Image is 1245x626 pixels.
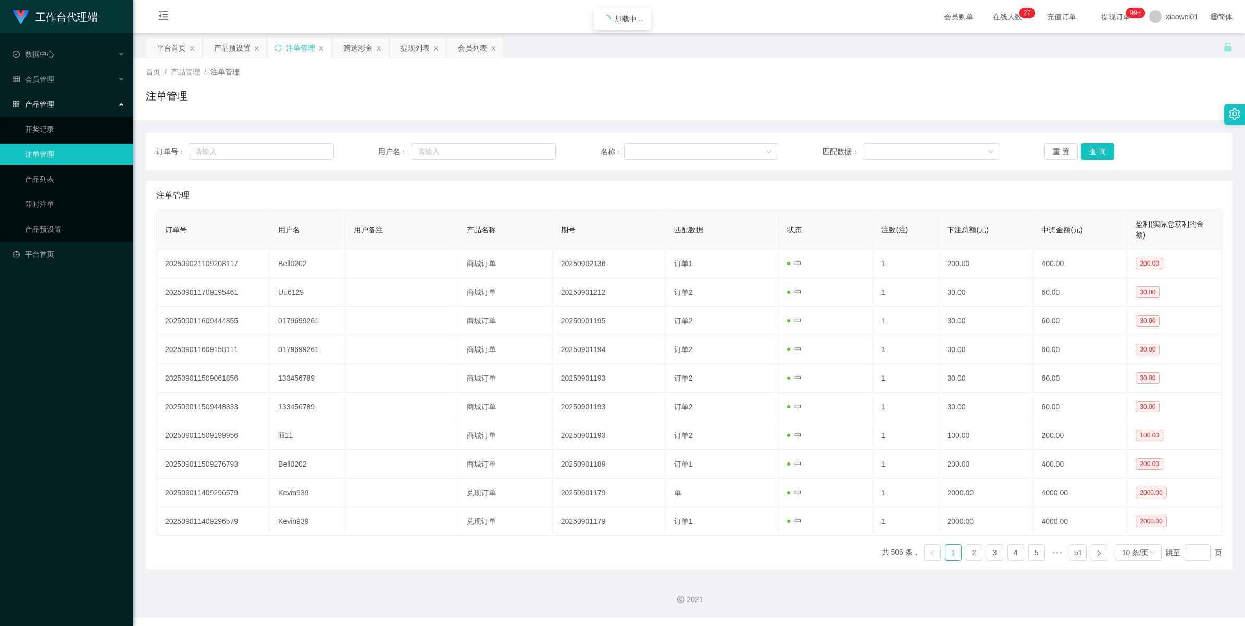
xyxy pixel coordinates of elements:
td: Kevin939 [270,507,345,536]
span: 订单1 [674,460,693,468]
td: Kevin939 [270,479,345,507]
span: / [204,68,206,76]
li: 下一页 [1091,544,1107,561]
span: 中 [787,431,802,440]
i: 图标: right [1096,550,1102,556]
div: 注单管理 [286,38,315,58]
td: Bell0202 [270,450,345,479]
i: 图标: global [1211,13,1218,20]
span: 单 [674,489,681,497]
button: 重 置 [1044,143,1078,160]
td: 30.00 [939,307,1033,335]
i: 图标: copyright [677,596,684,603]
a: 即时注单 [25,194,125,215]
td: 20250901193 [553,364,666,393]
span: 加载中... [615,15,643,23]
span: 200.00 [1136,458,1163,470]
div: 产品预设置 [214,38,251,58]
i: 图标: down [766,148,772,156]
div: 平台首页 [157,38,186,58]
span: 订单号： [156,146,189,157]
i: 图标: sync [275,44,282,52]
span: 中 [787,288,802,296]
span: 中 [787,374,802,382]
li: 2 [966,544,982,561]
i: 图标: setting [1229,108,1240,120]
span: 30.00 [1136,344,1160,355]
span: 用户名 [278,226,300,234]
i: 图标: close [318,45,325,52]
td: 商城订单 [458,393,553,421]
i: 图标: menu-fold [146,1,181,34]
td: 4000.00 [1033,479,1127,507]
td: 商城订单 [458,249,553,278]
span: 状态 [787,226,802,234]
td: 1 [873,450,939,479]
button: 查 询 [1081,143,1114,160]
i: 图标: left [929,550,936,556]
td: 202509011509276793 [157,450,270,479]
td: 100.00 [939,421,1033,450]
td: 400.00 [1033,249,1127,278]
td: 1 [873,507,939,536]
span: 中 [787,345,802,354]
li: 4 [1007,544,1024,561]
span: 期号 [561,226,576,234]
li: 共 506 条， [882,544,920,561]
span: ••• [1049,544,1066,561]
span: 中 [787,317,802,325]
span: 订单2 [674,431,693,440]
a: 1 [945,545,961,560]
img: logo.9652507e.png [13,10,29,25]
td: 20250901195 [553,307,666,335]
td: 20250901193 [553,393,666,421]
p: 2 [1024,8,1027,18]
i: 图标: close [490,45,496,52]
span: 中 [787,259,802,268]
a: 注单管理 [25,144,125,165]
span: 30.00 [1136,372,1160,384]
a: 产品预设置 [25,219,125,240]
span: 产品名称 [467,226,496,234]
td: 60.00 [1033,278,1127,307]
span: 订单2 [674,288,693,296]
div: 提现列表 [401,38,430,58]
i: 图标: close [254,45,260,52]
i: 图标: appstore-o [13,101,20,108]
td: 商城订单 [458,421,553,450]
td: 1 [873,393,939,421]
a: 开奖记录 [25,119,125,140]
span: 中 [787,489,802,497]
a: 5 [1029,545,1044,560]
td: 0179699261 [270,335,345,364]
span: 中 [787,403,802,411]
div: 跳至 页 [1166,544,1222,561]
td: 202509011509448833 [157,393,270,421]
input: 请输入 [412,143,556,160]
span: 订单1 [674,517,693,525]
span: 在线人数 [988,13,1027,20]
i: 图标: close [189,45,195,52]
td: 商城订单 [458,450,553,479]
td: 60.00 [1033,393,1127,421]
span: 订单2 [674,374,693,382]
td: 兑现订单 [458,479,553,507]
a: 图标: dashboard平台首页 [13,244,125,265]
td: 133456789 [270,364,345,393]
span: 首页 [146,68,160,76]
span: 盈利(实际总获利的金额) [1136,220,1204,239]
td: 1 [873,479,939,507]
td: 商城订单 [458,335,553,364]
span: 2000.00 [1136,487,1166,498]
td: 0179699261 [270,307,345,335]
span: 提现订单 [1096,13,1136,20]
span: 中奖金额(元) [1041,226,1082,234]
td: 60.00 [1033,364,1127,393]
td: 4000.00 [1033,507,1127,536]
div: 2021 [142,594,1237,605]
span: 匹配数据 [674,226,703,234]
i: 图标: unlock [1223,42,1232,52]
span: 注单管理 [210,68,240,76]
p: 7 [1027,8,1031,18]
div: 赠送彩金 [343,38,372,58]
